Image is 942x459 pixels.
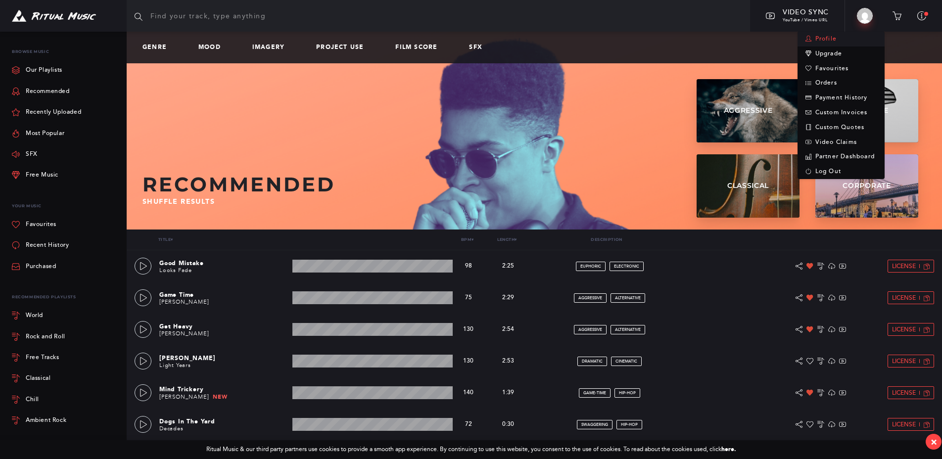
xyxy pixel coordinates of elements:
a: Rock and Roll [12,326,119,347]
span: YouTube / Vimeo URL [783,18,827,22]
a: Log Out [798,164,885,179]
span: hip-hop [619,391,636,395]
a: Partner Dashboard [798,149,885,164]
span: Shuffle results [142,197,215,206]
a: Free Tracks [12,347,119,368]
a: Free Music [12,165,58,185]
p: 0:30 [488,420,528,429]
a: Classical [12,368,119,389]
p: [PERSON_NAME] [159,354,288,363]
span: hip-hop [621,422,638,427]
span: alternative [615,327,641,332]
a: Light Years [159,362,191,368]
p: Game Time [159,290,288,299]
span: New [213,393,227,400]
a: Most Popular [12,123,64,143]
a: Decades [159,425,184,432]
div: World [26,313,43,319]
span: License [892,326,916,333]
span: ▾ [171,237,173,242]
span: ▾ [471,237,473,242]
a: Mood [198,44,229,51]
p: Browse Music [12,44,119,60]
span: dramatic [582,359,603,364]
span: cinematic [615,359,637,364]
span: aggressive [578,327,602,332]
span: Video Sync [783,8,829,16]
a: Recently Uploaded [12,102,81,123]
a: Favourites [798,61,885,76]
a: Looks Fade [159,267,192,274]
a: Aggressive [697,79,800,142]
a: [PERSON_NAME] [159,299,209,305]
img: Tony Tran [857,8,873,24]
a: Favourites [12,214,56,235]
p: Mind Trickery [159,385,288,394]
a: Custom Quotes [798,120,885,135]
div: × [931,436,937,448]
a: Ambient Rock [12,410,119,431]
p: 98 [457,263,480,270]
span: euphoric [580,264,601,269]
a: SFX [12,144,38,165]
p: 130 [457,326,480,333]
span: alternative [615,296,641,300]
p: 2:53 [488,357,528,366]
span: aggressive [578,296,602,300]
span: electronic [614,264,639,269]
a: Length [497,237,517,242]
a: Chill [12,389,119,410]
a: Bpm [461,237,474,242]
div: Chill [26,397,39,403]
p: 130 [457,358,480,365]
p: 2:54 [488,325,528,334]
h2: Recommended [142,173,612,196]
p: Good Mistake [159,259,288,268]
a: Classical [697,154,800,218]
p: Description [527,237,687,242]
a: Orders [798,76,885,91]
p: 140 [457,389,480,396]
span: License [892,421,916,428]
span: License [892,295,916,301]
span: ▾ [515,237,517,242]
span: swaggering [581,422,608,427]
a: Purchased [12,256,56,277]
a: [PERSON_NAME] [159,394,209,400]
a: Upgrade [798,46,885,61]
a: Payment History [798,91,885,105]
a: Recent History [12,235,69,256]
a: Project Use [316,44,372,51]
a: Film Score [395,44,445,51]
span: License [892,390,916,396]
a: [PERSON_NAME] [159,330,209,337]
div: Classical [26,375,50,381]
a: Imagery [252,44,292,51]
span: License [892,358,916,365]
p: 2:25 [488,262,528,271]
a: here. [721,446,736,453]
span: game-time [583,391,606,395]
div: Recommended Playlists [12,289,119,305]
span: License [892,263,916,270]
p: Your Music [12,198,119,214]
div: Ambient Rock [26,417,66,423]
div: Free Tracks [26,355,59,361]
a: SFX [469,44,490,51]
p: Get Heavy [159,322,288,331]
p: 75 [457,294,480,301]
p: 1:39 [488,388,528,397]
a: Profile [798,32,885,46]
a: Recommended [12,81,70,102]
a: Corporate [815,154,918,218]
a: World [12,305,119,326]
a: Our Playlists [12,60,62,81]
a: Video Claims [798,135,885,150]
a: Custom Invoices [798,105,885,120]
div: Ritual Music & our third party partners use cookies to provide a smooth app experience. By contin... [206,446,736,453]
p: Dogs In The Yard [159,417,288,426]
a: Title [158,237,173,242]
a: Genre [142,44,175,51]
img: Ritual Music [12,10,96,22]
p: 2:29 [488,293,528,302]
